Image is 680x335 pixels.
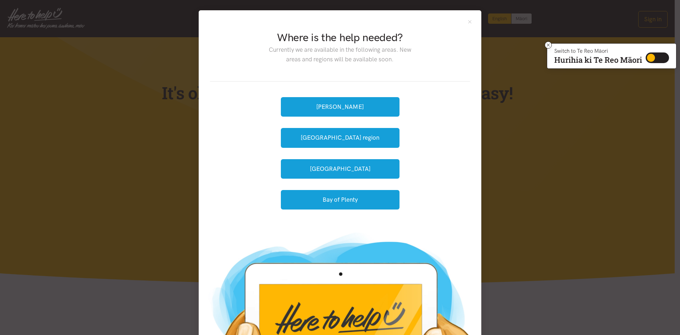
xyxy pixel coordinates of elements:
button: Bay of Plenty [281,190,399,210]
p: Currently we are available in the following areas. New areas and regions will be available soon. [263,45,416,64]
button: [GEOGRAPHIC_DATA] [281,159,399,179]
h2: Where is the help needed? [263,30,416,45]
p: Switch to Te Reo Māori [554,49,642,53]
button: [PERSON_NAME] [281,97,399,117]
button: [GEOGRAPHIC_DATA] region [281,128,399,147]
button: Close [467,19,473,25]
p: Hurihia ki Te Reo Māori [554,57,642,63]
